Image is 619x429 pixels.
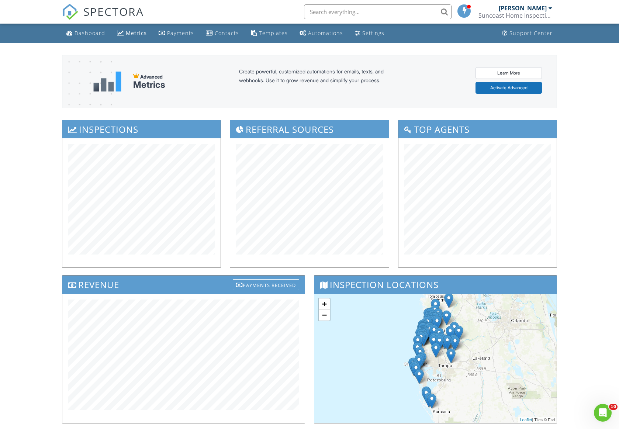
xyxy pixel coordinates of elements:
a: Dashboard [63,27,108,40]
span: SPECTORA [83,4,144,19]
div: Settings [362,30,384,37]
div: Payments Received [233,279,299,290]
a: Leaflet [520,418,532,422]
div: Create powerful, customized automations for emails, texts, and webhooks. Use it to grow revenue a... [239,67,401,96]
a: Automations (Basic) [297,27,346,40]
a: Payments Received [233,277,299,290]
span: Advanced [140,74,163,80]
a: Zoom out [319,309,330,321]
div: [PERSON_NAME] [499,4,547,12]
a: Learn More [476,67,542,79]
div: Metrics [133,80,165,90]
img: The Best Home Inspection Software - Spectora [62,4,78,20]
span: 10 [609,404,618,410]
a: Support Center [499,27,556,40]
h3: Top Agents [398,120,557,138]
a: Settings [352,27,387,40]
div: Templates [259,30,288,37]
a: Metrics [114,27,150,40]
div: Dashboard [75,30,105,37]
a: Templates [248,27,291,40]
h3: Inspection Locations [314,276,557,294]
a: SPECTORA [62,10,144,25]
div: Suncoast Home Inspections [478,12,552,19]
a: Activate Advanced [476,82,542,94]
img: metrics-aadfce2e17a16c02574e7fc40e4d6b8174baaf19895a402c862ea781aae8ef5b.svg [93,72,121,91]
div: Metrics [126,30,147,37]
div: Automations [308,30,343,37]
div: Contacts [215,30,239,37]
iframe: Intercom live chat [594,404,612,422]
div: | Tiles © Esri [518,417,557,423]
img: advanced-banner-bg-f6ff0eecfa0ee76150a1dea9fec4b49f333892f74bc19f1b897a312d7a1b2ff3.png [62,55,112,137]
div: Support Center [509,30,553,37]
h3: Referral Sources [230,120,388,138]
input: Search everything... [304,4,452,19]
a: Zoom in [319,298,330,309]
a: Contacts [203,27,242,40]
a: Payments [156,27,197,40]
h3: Inspections [62,120,221,138]
h3: Revenue [62,276,305,294]
div: Payments [167,30,194,37]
